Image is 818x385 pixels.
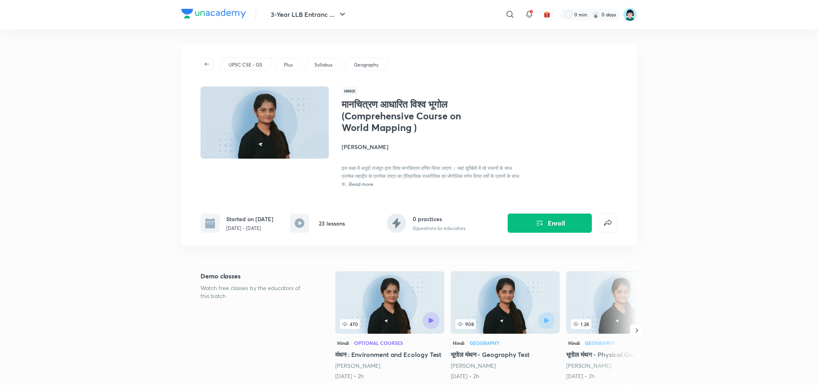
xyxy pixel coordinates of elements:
a: मंथन : Environment and Ecology Test [335,271,444,380]
a: 908HindiGeographyभूगोल मंथन - Geography Test[PERSON_NAME][DATE] • 2h [451,271,560,380]
a: Plus [283,61,294,69]
p: Watch free classes by the educators of this batch [200,284,310,300]
h4: [PERSON_NAME] [342,143,521,151]
div: Hindi [335,339,351,347]
h6: 0 practices [413,215,466,223]
h5: Demo classes [200,271,310,281]
div: 16th Mar • 2h [451,372,560,380]
h1: मानचित्रण आधारित विश्व भूगोल (Comprehensive Course on World Mapping ) [342,99,473,133]
span: Hindi [342,87,358,95]
div: Apoorva Rajput [451,362,560,370]
h5: भूगोल मंथन - Physical Geography Test [566,350,675,359]
a: [PERSON_NAME] [335,362,380,369]
a: Geography [353,61,380,69]
img: Priyanka Buty [623,8,637,21]
img: Thumbnail [199,86,330,159]
a: [PERSON_NAME] [451,362,496,369]
button: avatar [541,8,553,21]
div: Hindi [451,339,466,347]
button: Enroll [508,214,592,233]
h6: Started on [DATE] [226,215,273,223]
a: Syllabus [313,61,334,69]
div: Apoorva Rajput [335,362,444,370]
a: 470HindiOptional Coursesमंथन : Environment and Ecology Test[PERSON_NAME][DATE] • 2h [335,271,444,380]
img: avatar [543,11,551,18]
div: 22nd Jun • 2h [566,372,675,380]
p: Geography [354,61,379,69]
p: Plus [284,61,293,69]
a: Company Logo [181,9,246,20]
div: Geography [470,341,500,345]
div: 11th Mar • 2h [335,372,444,380]
span: इस कक्षा में अपूर्वा राजपूत द्वारा विश्‍व मानचित्रण वर्णित किया जाएगा । जहां सुर्खियों में रहे स्... [342,165,519,187]
p: Syllabus [314,61,332,69]
img: Company Logo [181,9,246,18]
span: 908 [456,319,476,329]
p: 0 questions by educators [413,225,466,232]
span: Read more [349,181,373,187]
div: Optional Courses [354,341,403,345]
div: Hindi [566,339,582,347]
a: UPSC CSE - GS [227,61,264,69]
img: streak [592,10,600,18]
button: false [598,214,618,233]
a: भूगोल मंथन - Physical Geography Test [566,271,675,380]
div: Geography [585,341,615,345]
span: 470 [340,319,360,329]
p: UPSC CSE - GS [229,61,262,69]
p: [DATE] - [DATE] [226,225,273,232]
a: भूगोल मंथन - Geography Test [451,271,560,380]
h5: मंथन : Environment and Ecology Test [335,350,444,359]
a: 1.2KHindiGeographyभूगोल मंथन - Physical Geography Test[PERSON_NAME][DATE] • 2h [566,271,675,380]
a: [PERSON_NAME] [566,362,611,369]
h5: भूगोल मंथन - Geography Test [451,350,560,359]
div: Apoorva Rajput [566,362,675,370]
span: 1.2K [571,319,591,329]
button: 3-Year LLB Entranc ... [266,6,352,22]
h6: 23 lessons [319,219,345,228]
